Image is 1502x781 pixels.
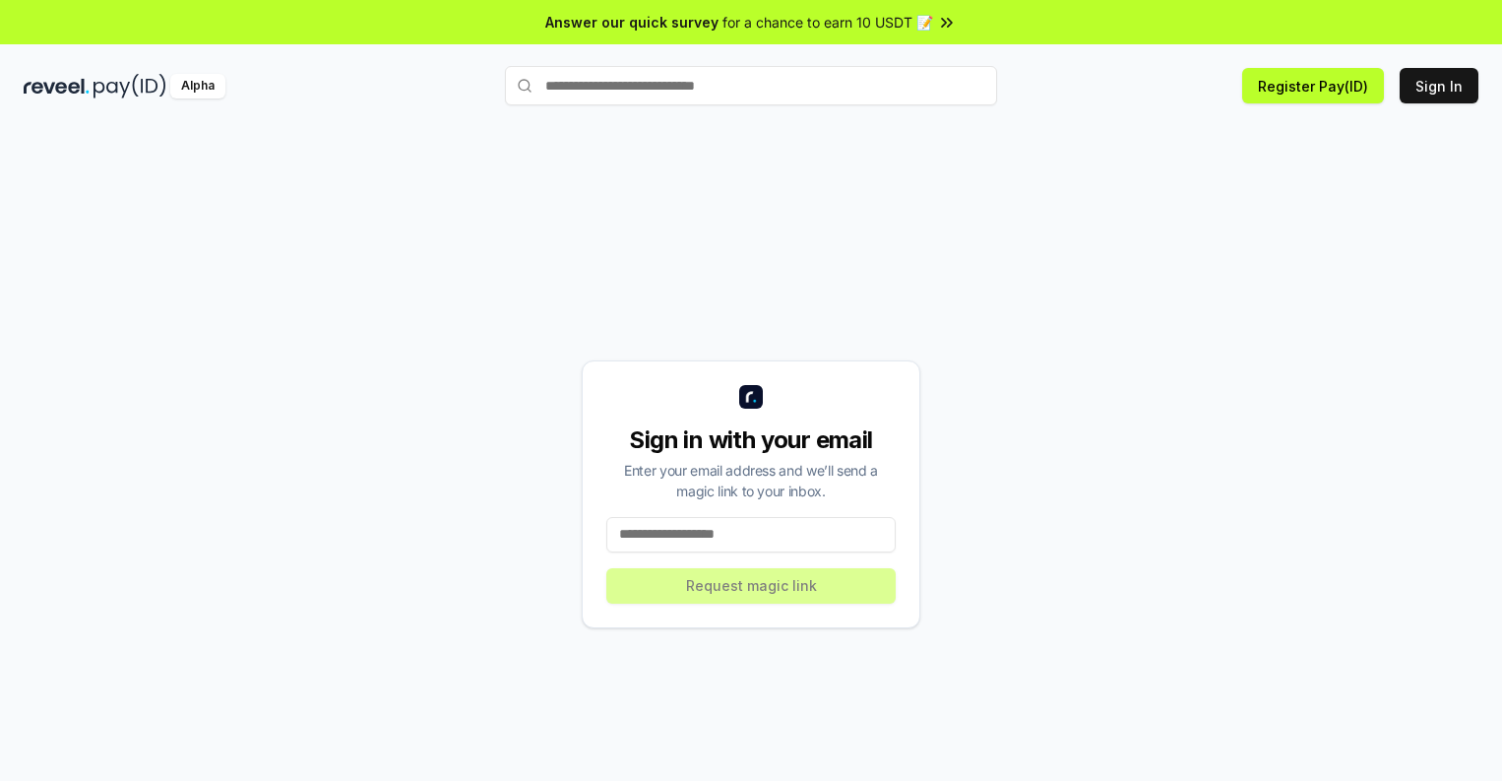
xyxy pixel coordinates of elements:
div: Enter your email address and we’ll send a magic link to your inbox. [606,460,896,501]
div: Alpha [170,74,225,98]
img: logo_small [739,385,763,409]
div: Sign in with your email [606,424,896,456]
img: reveel_dark [24,74,90,98]
button: Sign In [1400,68,1478,103]
span: for a chance to earn 10 USDT 📝 [722,12,933,33]
span: Answer our quick survey [545,12,719,33]
button: Register Pay(ID) [1242,68,1384,103]
img: pay_id [94,74,166,98]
